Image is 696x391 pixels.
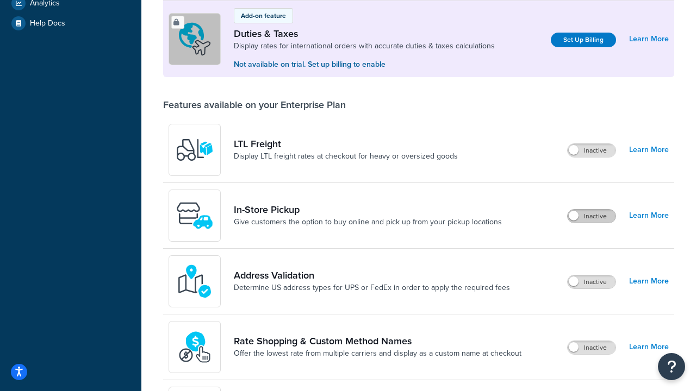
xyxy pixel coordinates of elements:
a: Learn More [629,31,669,47]
img: wfgcfpwTIucLEAAAAASUVORK5CYII= [176,197,214,235]
label: Inactive [568,341,616,354]
label: Inactive [568,275,616,288]
a: Set Up Billing [551,33,616,47]
a: Display rates for international orders with accurate duties & taxes calculations [234,41,495,52]
img: y79ZsPf0fXUFUhFXDzUgf+ktZg5F2+ohG75+v3d2s1D9TjoU8PiyCIluIjV41seZevKCRuEjTPPOKHJsQcmKCXGdfprl3L4q7... [176,131,214,169]
a: Determine US address types for UPS or FedEx in order to apply the required fees [234,282,510,293]
p: Add-on feature [241,11,286,21]
a: Duties & Taxes [234,28,495,40]
label: Inactive [568,210,616,223]
a: Address Validation [234,269,510,281]
a: Help Docs [8,14,133,33]
a: Learn More [629,274,669,289]
a: Offer the lowest rate from multiple carriers and display as a custom name at checkout [234,348,521,359]
a: Learn More [629,339,669,355]
img: icon-duo-feat-rate-shopping-ecdd8bed.png [176,328,214,366]
a: In-Store Pickup [234,204,502,216]
a: Rate Shopping & Custom Method Names [234,335,521,347]
div: Features available on your Enterprise Plan [163,99,346,111]
a: Learn More [629,208,669,223]
span: Help Docs [30,19,65,28]
a: Give customers the option to buy online and pick up from your pickup locations [234,217,502,228]
a: Display LTL freight rates at checkout for heavy or oversized goods [234,151,458,162]
p: Not available on trial. Set up billing to enable [234,59,495,71]
button: Open Resource Center [658,353,685,380]
label: Inactive [568,144,616,157]
a: LTL Freight [234,138,458,150]
a: Learn More [629,142,669,157]
img: kIG8fy0lQAAAABJRU5ErkJggg== [176,262,214,300]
